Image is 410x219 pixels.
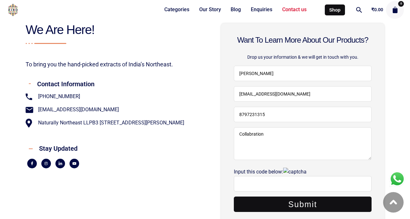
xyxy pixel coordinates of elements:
p: Input this code below: [234,168,372,191]
span: [EMAIL_ADDRESS][DOMAIN_NAME] [37,105,119,114]
h2: We are here! [26,23,189,37]
a: Blog [226,3,246,17]
a: Naturally Northeast LLPB3 [STREET_ADDRESS][PERSON_NAME] [26,119,189,127]
div: Stay Updated [39,143,186,154]
button: cart [386,1,404,19]
div: Drop us your information & we will get in touch with you. [234,54,372,61]
div: WhatsApp us [389,171,405,187]
span: Blog [231,6,241,13]
span: [PHONE_NUMBER] [37,92,80,101]
input: Your Email Id * [234,86,372,102]
div: To bring you the hand-picked extracts of India’s Northeast. [26,60,189,69]
a: You Tube [70,159,79,168]
a: Facebook [27,159,37,168]
span: Our Story [199,6,221,13]
span: Categories [164,6,189,13]
img: captcha [283,168,307,176]
a: LinkedIn [55,159,65,168]
input: Your Name * [234,66,372,81]
h2: Want to learn more about our products? [234,36,372,44]
span: Enquiries [251,6,272,13]
a: Categories [159,3,194,17]
a: [PHONE_NUMBER] [26,92,189,101]
a: [EMAIL_ADDRESS][DOMAIN_NAME] [26,105,189,114]
a: Twitter [41,159,51,168]
a: Shop [325,4,345,15]
div: Contact Information [37,79,186,89]
a: Our Story [194,3,226,17]
a: Enquiries [246,3,277,17]
input: Your Contact No. * [234,107,372,122]
input: Submit [234,197,372,212]
img: ZIRO [6,4,20,16]
span: Naturally Northeast LLPB3 [STREET_ADDRESS][PERSON_NAME] [37,119,184,127]
bdi: 0.00 [371,7,383,13]
span: ₹ [371,7,374,13]
span: Contact us [282,6,307,13]
a: Contact us [277,3,311,17]
a: ₹0.00 [371,7,383,12]
span: 0 [398,1,404,7]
